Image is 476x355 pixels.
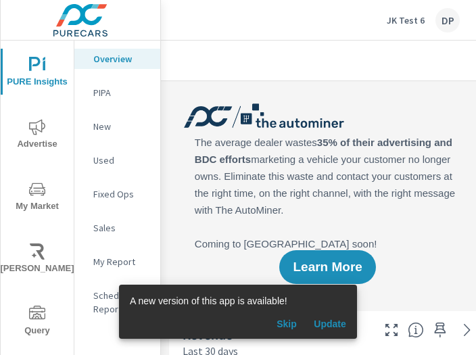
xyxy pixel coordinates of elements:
[74,184,160,204] div: Fixed Ops
[93,289,149,316] p: Scheduled Reports
[93,221,149,235] p: Sales
[130,295,287,306] span: A new version of this app is available!
[74,116,160,137] div: New
[265,313,308,335] button: Skip
[5,57,70,90] span: PURE Insights
[381,319,402,341] button: Make Fullscreen
[314,318,346,330] span: Update
[93,52,149,66] p: Overview
[5,181,70,214] span: My Market
[387,14,425,26] p: JK Test 6
[308,313,352,335] button: Update
[74,150,160,170] div: Used
[408,322,424,338] span: Total sales revenue over the selected date range. [Source: This data is sourced from the dealer’s...
[5,119,70,152] span: Advertise
[93,86,149,99] p: PIPA
[293,261,362,273] span: Learn More
[93,187,149,201] p: Fixed Ops
[74,49,160,69] div: Overview
[93,153,149,167] p: Used
[270,318,303,330] span: Skip
[279,250,375,284] button: Learn More
[435,8,460,32] div: DP
[5,243,70,277] span: [PERSON_NAME]
[74,252,160,272] div: My Report
[93,255,149,268] p: My Report
[74,218,160,238] div: Sales
[5,306,70,339] span: Query
[74,82,160,103] div: PIPA
[93,120,149,133] p: New
[74,285,160,319] div: Scheduled Reports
